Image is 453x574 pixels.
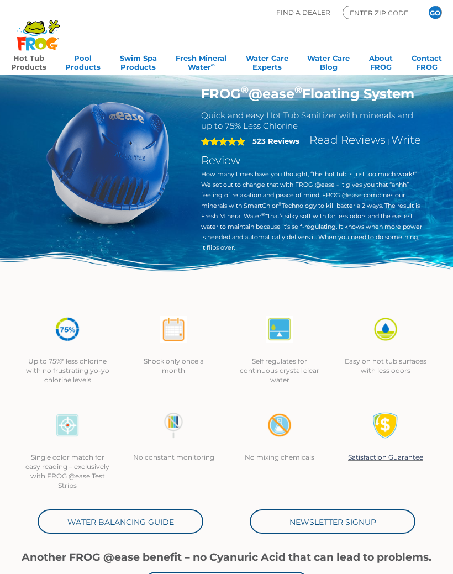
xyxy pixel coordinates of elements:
[211,62,215,68] sup: ∞
[238,452,322,462] p: No mixing chemicals
[266,316,293,343] img: atease-icon-self-regulates
[294,84,302,96] sup: ®
[252,136,299,145] strong: 523 Reviews
[307,50,350,72] a: Water CareBlog
[201,169,423,253] p: How many times have you thought, “this hot tub is just too much work!” We set out to change that ...
[131,452,215,462] p: No constant monitoring
[250,509,415,534] a: Newsletter Signup
[372,316,399,343] img: icon-atease-easy-on
[387,137,389,145] span: |
[31,86,185,239] img: hot-tub-product-atease-system.png
[160,412,187,439] img: no-constant-monitoring1
[201,110,423,131] h2: Quick and easy Hot Tub Sanitizer with minerals and up to 75% Less Chlorine
[11,6,66,51] img: Frog Products Logo
[201,137,245,146] span: 5
[261,212,268,217] sup: ®∞
[344,356,428,375] p: Easy on hot tub surfaces with less odors
[131,356,215,375] p: Shock only once a month
[276,6,330,19] p: Find A Dealer
[429,6,441,19] input: GO
[176,50,227,72] a: Fresh MineralWater∞
[246,50,288,72] a: Water CareExperts
[54,316,81,343] img: icon-atease-75percent-less
[348,453,423,461] a: Satisfaction Guarantee
[309,133,386,146] a: Read Reviews
[372,412,399,439] img: Satisfaction Guarantee Icon
[25,356,109,385] p: Up to 75%* less chlorine with no frustrating yo-yo chlorine levels
[278,201,282,207] sup: ®
[65,50,101,72] a: PoolProducts
[54,412,81,439] img: icon-atease-color-match
[14,551,439,564] h1: Another FROG @ease benefit – no Cyanuric Acid that can lead to problems.
[25,452,109,490] p: Single color match for easy reading – exclusively with FROG @ease Test Strips
[266,412,293,439] img: no-mixing1
[160,316,187,343] img: atease-icon-shock-once
[238,356,322,385] p: Self regulates for continuous crystal clear water
[412,50,442,72] a: ContactFROG
[120,50,157,72] a: Swim SpaProducts
[369,50,393,72] a: AboutFROG
[11,50,46,72] a: Hot TubProducts
[38,509,203,534] a: Water Balancing Guide
[241,84,249,96] sup: ®
[201,86,423,102] h1: FROG @ease Floating System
